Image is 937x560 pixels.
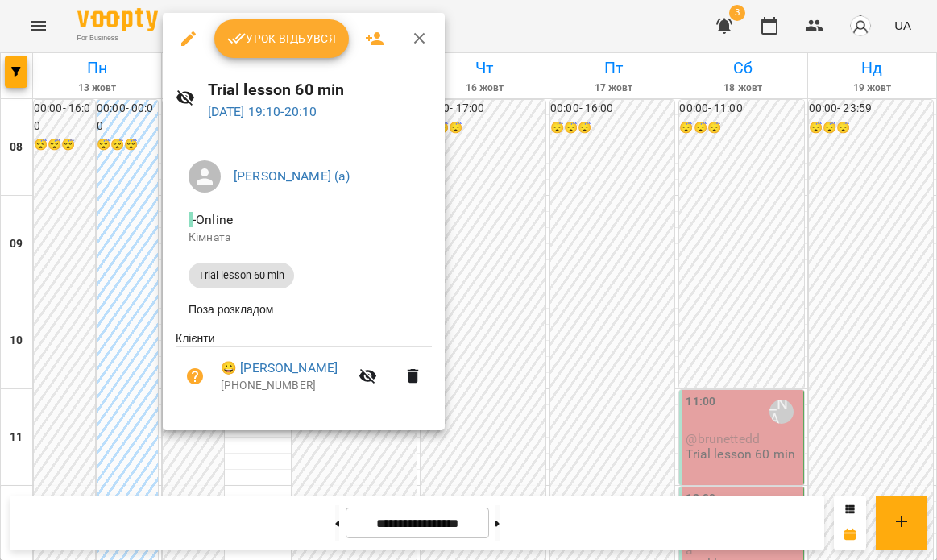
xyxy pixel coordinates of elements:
[214,19,350,58] button: Урок відбувся
[227,29,337,48] span: Урок відбувся
[208,77,433,102] h6: Trial lesson 60 min
[176,295,432,324] li: Поза розкладом
[176,330,432,411] ul: Клієнти
[189,230,419,246] p: Кімната
[189,212,236,227] span: - Online
[208,104,317,119] a: [DATE] 19:10-20:10
[221,359,338,378] a: 😀 [PERSON_NAME]
[189,268,294,283] span: Trial lesson 60 min
[234,168,350,184] a: [PERSON_NAME] (а)
[221,378,349,394] p: [PHONE_NUMBER]
[176,357,214,396] button: Візит ще не сплачено. Додати оплату?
